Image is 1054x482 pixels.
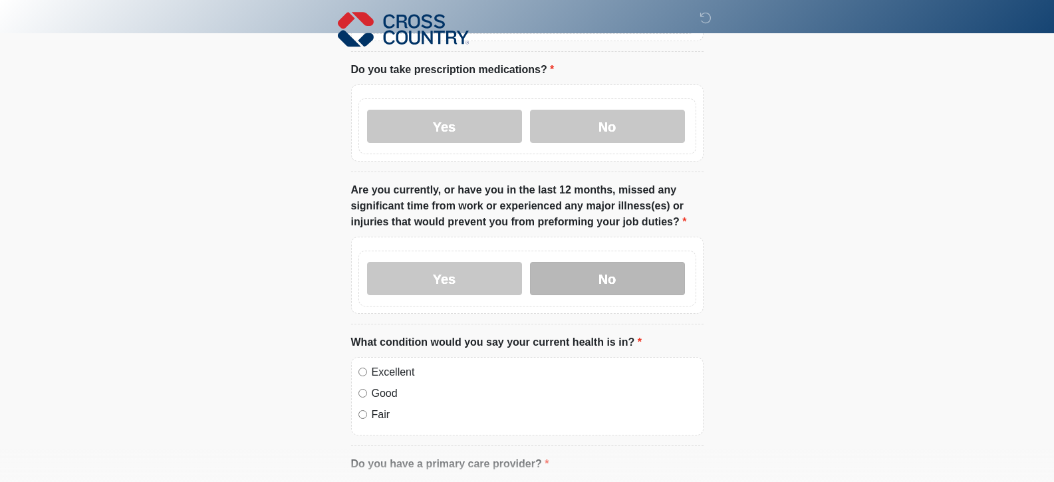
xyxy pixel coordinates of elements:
[530,262,685,295] label: No
[351,456,549,472] label: Do you have a primary care provider?
[338,10,469,49] img: Cross Country Logo
[351,182,704,230] label: Are you currently, or have you in the last 12 months, missed any significant time from work or ex...
[351,62,555,78] label: Do you take prescription medications?
[367,262,522,295] label: Yes
[351,334,642,350] label: What condition would you say your current health is in?
[358,389,367,398] input: Good
[372,386,696,402] label: Good
[372,407,696,423] label: Fair
[358,368,367,376] input: Excellent
[530,110,685,143] label: No
[358,410,367,419] input: Fair
[367,110,522,143] label: Yes
[372,364,696,380] label: Excellent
